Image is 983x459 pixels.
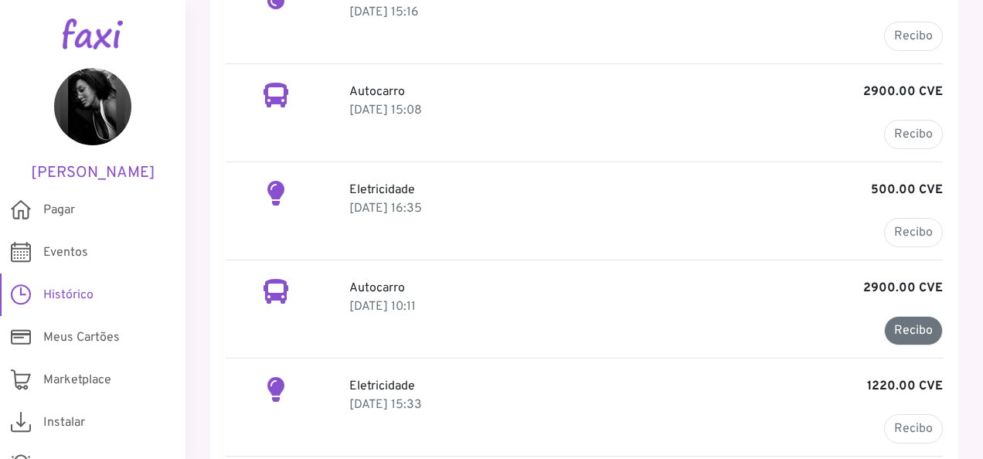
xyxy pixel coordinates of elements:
[349,83,943,101] p: Autocarro
[884,414,943,444] a: Recibo
[43,328,120,347] span: Meus Cartões
[884,22,943,51] a: Recibo
[863,83,943,101] b: 2900.00 CVE
[349,377,943,396] p: Eletricidade
[349,279,943,297] p: Autocarro
[43,201,75,219] span: Pagar
[23,164,162,182] h5: [PERSON_NAME]
[884,218,943,247] a: Recibo
[23,68,162,182] a: [PERSON_NAME]
[349,396,943,414] p: 05 May 2025, 16:33
[349,297,943,316] p: 30 May 2025, 11:11
[43,243,88,262] span: Eventos
[884,120,943,149] a: Recibo
[867,377,943,396] b: 1220.00 CVE
[43,371,111,389] span: Marketplace
[871,181,943,199] b: 500.00 CVE
[863,279,943,297] b: 2900.00 CVE
[349,101,943,120] p: 31 Jul 2025, 16:08
[349,199,943,218] p: 30 Jun 2025, 17:35
[43,286,94,304] span: Histórico
[884,316,943,345] a: Recibo
[43,413,85,432] span: Instalar
[349,3,943,22] p: 31 Jul 2025, 16:16
[349,181,943,199] p: Eletricidade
